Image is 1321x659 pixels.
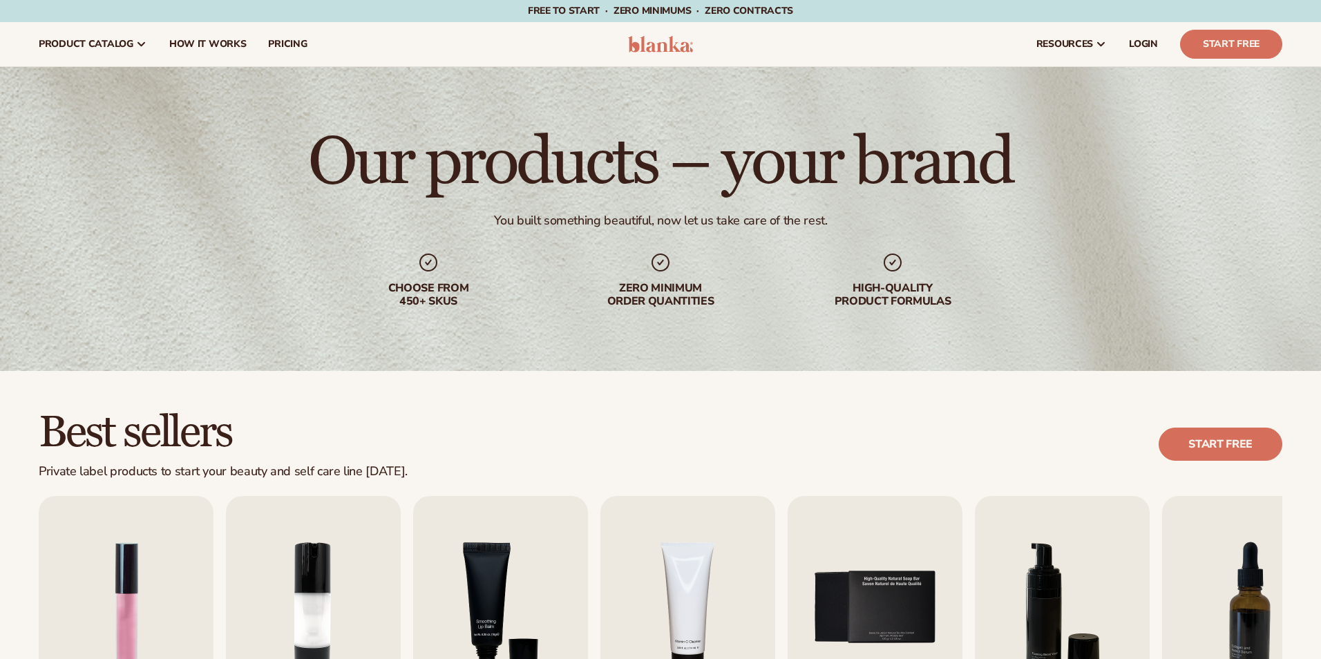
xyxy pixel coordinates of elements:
[1118,22,1169,66] a: LOGIN
[804,282,981,308] div: High-quality product formulas
[1025,22,1118,66] a: resources
[1180,30,1282,59] a: Start Free
[268,39,307,50] span: pricing
[528,4,793,17] span: Free to start · ZERO minimums · ZERO contracts
[39,464,408,479] div: Private label products to start your beauty and self care line [DATE].
[1036,39,1093,50] span: resources
[39,410,408,456] h2: Best sellers
[28,22,158,66] a: product catalog
[158,22,258,66] a: How It Works
[1159,428,1282,461] a: Start free
[1129,39,1158,50] span: LOGIN
[572,282,749,308] div: Zero minimum order quantities
[308,130,1012,196] h1: Our products – your brand
[257,22,318,66] a: pricing
[340,282,517,308] div: Choose from 450+ Skus
[39,39,133,50] span: product catalog
[494,213,828,229] div: You built something beautiful, now let us take care of the rest.
[628,36,694,52] img: logo
[169,39,247,50] span: How It Works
